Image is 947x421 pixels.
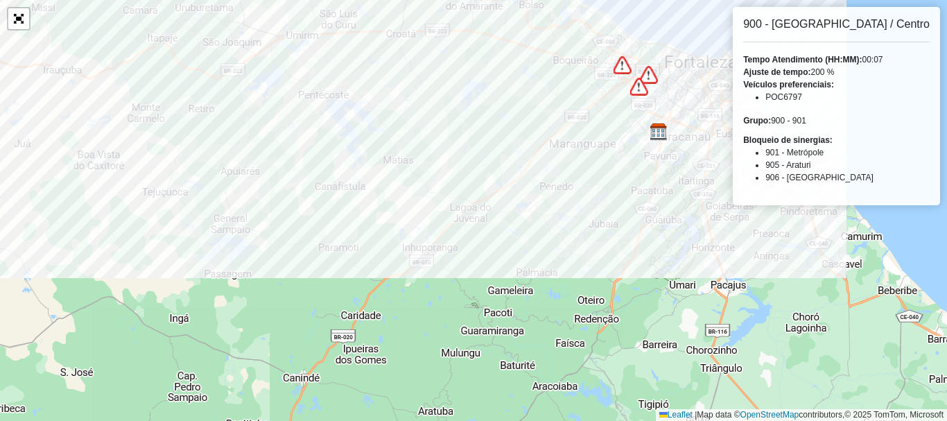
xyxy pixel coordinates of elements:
[765,171,930,184] li: 906 - [GEOGRAPHIC_DATA]
[743,66,930,78] div: 200 %
[743,55,862,65] strong: Tempo Atendimento (HH:MM):
[743,80,834,89] strong: Veículos preferenciais:
[695,410,697,420] span: |
[8,8,29,29] a: Abrir mapa em tela cheia
[765,91,930,103] li: POC6797
[743,116,771,126] strong: Grupo:
[630,78,648,96] img: Bloqueio de sinergias
[740,410,799,420] a: OpenStreetMap
[765,146,930,159] li: 901 - Metrópole
[743,67,810,77] strong: Ajuste de tempo:
[743,53,930,66] div: 00:07
[743,17,930,31] h6: 900 - [GEOGRAPHIC_DATA] / Centro
[614,56,632,74] img: Bloqueio de sinergias
[743,135,833,145] strong: Bloqueio de sinergias:
[765,159,930,171] li: 905 - Araturi
[640,66,658,84] img: Bloqueio de sinergias
[656,409,947,421] div: Map data © contributors,© 2025 TomTom, Microsoft
[743,114,930,127] div: 900 - 901
[659,410,693,420] a: Leaflet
